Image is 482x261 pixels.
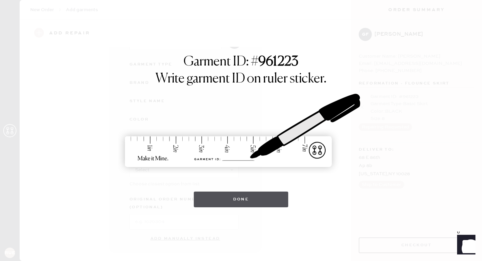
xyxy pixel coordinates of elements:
h1: Garment ID: # [184,54,298,71]
strong: 961223 [258,55,298,68]
button: Done [194,192,289,207]
iframe: Front Chat [451,232,479,260]
img: ruler-sticker-sharpie.svg [118,77,364,185]
h1: Write garment ID on ruler sticker. [155,71,327,87]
